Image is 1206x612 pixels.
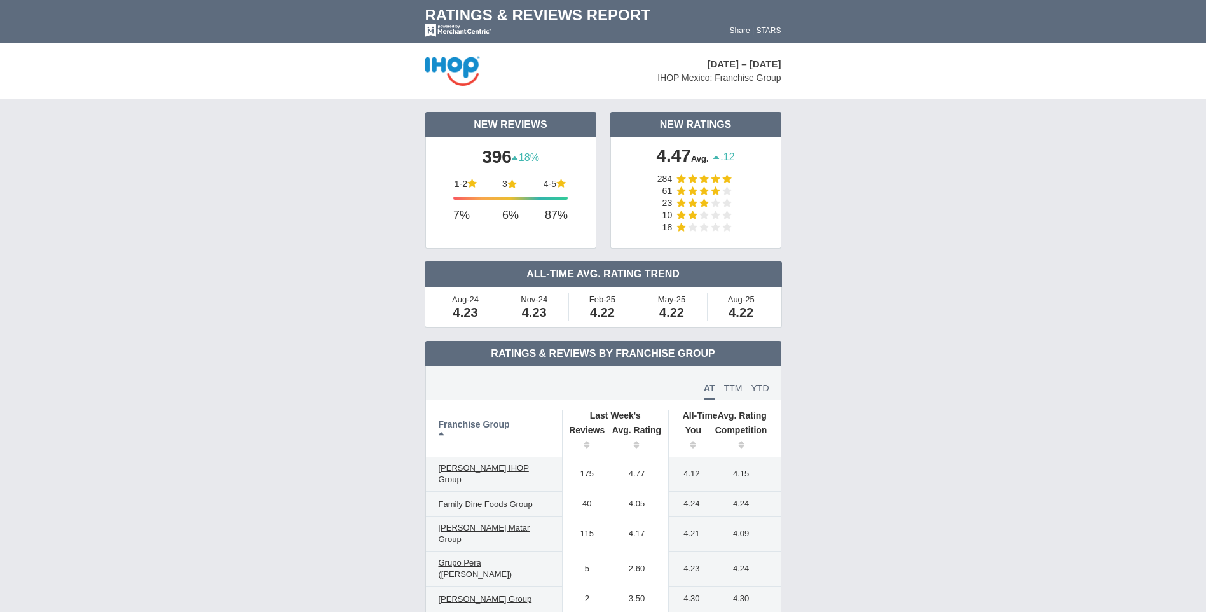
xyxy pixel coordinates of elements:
td: 4.30 [708,587,781,611]
img: star-full-15.png [507,179,517,188]
td: May-25 [636,293,708,321]
a: [PERSON_NAME] Group [432,592,538,607]
img: star-full-15.png [688,186,697,195]
td: 61 [657,186,676,198]
td: 1-2 [453,179,467,189]
span: 4.22 [659,305,684,319]
td: 175 [562,457,605,492]
a: Grupo Pera ([PERSON_NAME]) [432,555,556,582]
td: New Ratings [610,112,781,137]
td: New Reviews [425,112,596,137]
span: Avg. [691,154,709,163]
img: star-full-15.png [722,174,732,183]
td: 87% [524,203,568,228]
span: 4.22 [729,305,753,319]
span: 4.22 [590,305,615,319]
td: 284 [657,174,676,186]
span: .12 [713,148,734,167]
td: 4.15 [708,457,781,492]
span: [PERSON_NAME] Matar Group [439,523,530,544]
th: Avg. Rating: activate to sort column ascending [605,421,669,457]
td: 2.60 [605,552,669,587]
td: 4.24 [669,492,708,517]
img: star-empty-15.png [711,211,720,219]
img: star-full-15.png [688,211,697,219]
td: 3.50 [605,587,669,611]
span: 18% [512,148,539,167]
a: [PERSON_NAME] Matar Group [432,520,556,547]
td: 4.47 [611,144,781,171]
td: 4-5 [542,179,556,189]
span: TTM [724,383,743,393]
td: 4.24 [708,492,781,517]
td: 4.23 [669,552,708,587]
td: All-Time Avg. Rating Trend [425,261,782,287]
td: 4.21 [669,517,708,552]
img: star-full-15.png [688,174,697,183]
td: 40 [562,492,605,517]
a: Family Dine Foods Group [432,497,539,512]
td: 4.12 [669,457,708,492]
img: star-full-15.png [688,198,697,207]
img: star-full-15.png [676,223,686,232]
td: 4.30 [669,587,708,611]
td: Ratings & Reviews by Franchise Group [425,341,781,366]
td: Nov-24 [500,293,569,321]
td: 23 [657,198,676,211]
span: [PERSON_NAME] IHOP Group [439,463,529,484]
img: star-full-15.png [699,174,709,183]
td: 4.17 [605,517,669,552]
td: Aug-24 [432,293,500,321]
a: Share [730,26,750,35]
td: 4.24 [708,552,781,587]
td: Feb-25 [569,293,636,321]
img: stars-ihop-logo-50.png [425,56,480,86]
td: 5 [562,552,605,587]
img: star-empty-15.png [688,223,697,232]
th: Franchise Group: activate to sort column descending [426,410,563,457]
img: star-empty-15.png [711,198,720,207]
td: 4.09 [708,517,781,552]
span: Family Dine Foods Group [439,499,533,509]
span: IHOP Mexico: Franchise Group [657,73,781,83]
img: star-full-15.png [676,211,686,219]
img: star-empty-15.png [699,211,709,219]
td: 6% [497,203,524,228]
th: Last Week's [562,410,668,421]
span: [PERSON_NAME] Group [439,594,532,604]
th: Avg. Rating [669,410,781,421]
td: 18 [657,223,676,235]
img: star-empty-15.png [722,223,732,232]
th: Competition: activate to sort column ascending [708,421,781,457]
span: Grupo Pera ([PERSON_NAME]) [439,558,512,579]
span: 4.23 [453,305,478,319]
img: star-full-15.png [699,186,709,195]
img: star-empty-15.png [711,223,720,232]
td: Aug-25 [708,293,775,321]
a: STARS [756,26,781,35]
img: star-full-15.png [676,198,686,207]
img: star-empty-15.png [699,223,709,232]
td: 2 [562,587,605,611]
td: 10 [657,211,676,223]
span: 4.23 [522,305,547,319]
img: star-full-15.png [699,198,709,207]
img: star-full-15.png [711,174,720,183]
img: mc-powered-by-logo-white-103.png [425,24,491,37]
th: You: activate to sort column ascending [669,421,708,457]
td: 396 [426,141,596,174]
td: 4.05 [605,492,669,517]
td: 4.77 [605,457,669,492]
img: star-full-15.png [676,174,686,183]
td: 7% [453,203,497,228]
img: star-full-15.png [556,179,566,188]
img: star-full-15.png [711,186,720,195]
img: star-empty-15.png [722,198,732,207]
span: All-Time [683,410,718,421]
th: Reviews: activate to sort column ascending [562,421,605,457]
span: YTD [751,383,769,393]
img: star-full-15.png [676,186,686,195]
img: star-empty-15.png [722,211,732,219]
